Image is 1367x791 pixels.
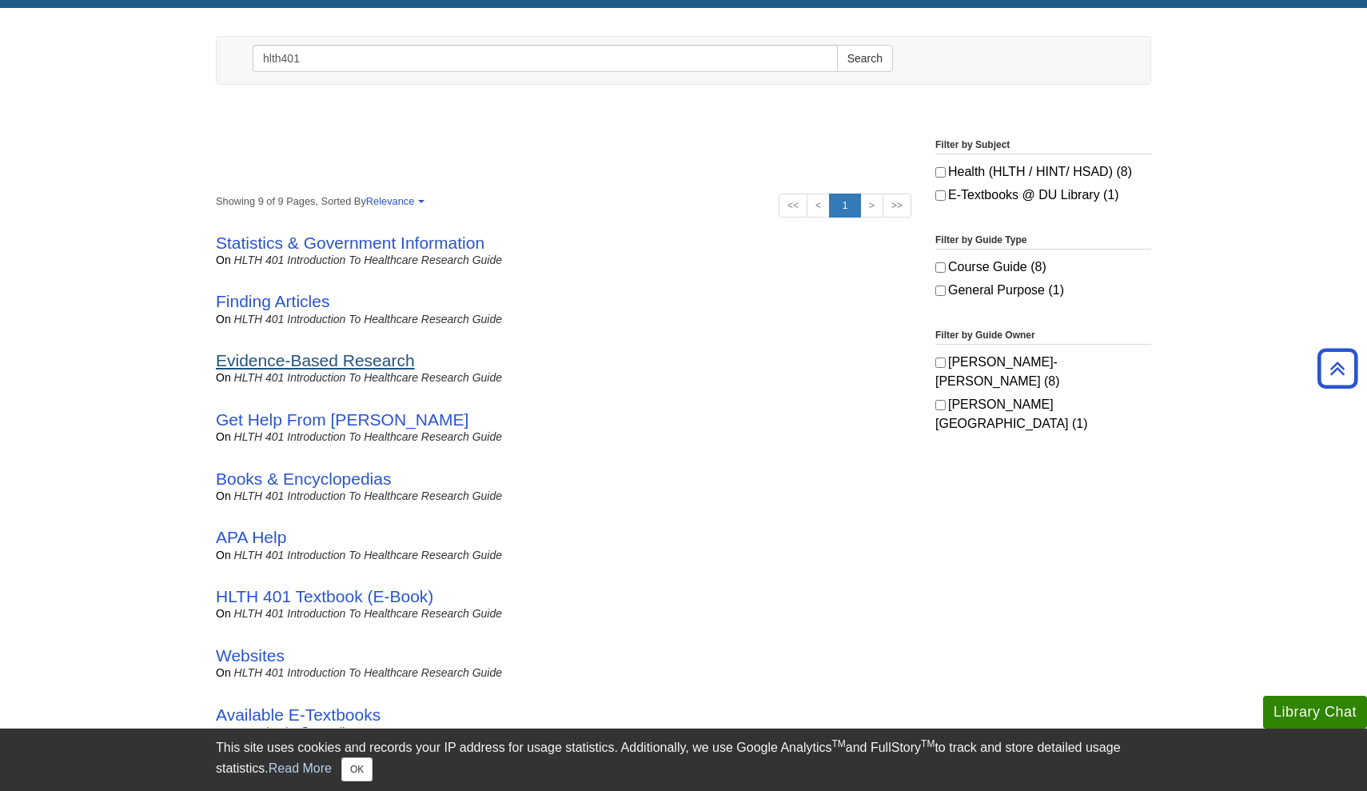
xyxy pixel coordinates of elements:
a: APA Help [216,528,286,546]
a: HLTH 401 Textbook (E-Book) [216,587,433,605]
a: Evidence-Based Research [216,351,415,370]
span: on [216,254,231,266]
legend: Filter by Guide Owner [935,328,1151,345]
span: on [216,725,231,738]
a: << [779,194,807,218]
input: Health (HLTH / HINT/ HSAD) (8) [935,167,946,178]
span: on [216,549,231,561]
button: Library Chat [1263,696,1367,729]
input: [PERSON_NAME][GEOGRAPHIC_DATA] (1) [935,400,946,410]
a: HLTH 401 Introduction to Healthcare Research Guide [234,313,502,326]
span: on [216,666,231,679]
a: Back to Top [1312,358,1363,379]
input: Enter Search Words [253,45,838,72]
label: [PERSON_NAME][GEOGRAPHIC_DATA] (1) [935,395,1151,433]
label: Course Guide (8) [935,258,1151,277]
a: Get Help From [PERSON_NAME] [216,410,468,429]
a: HLTH 401 Introduction to Healthcare Research Guide [234,489,502,502]
legend: Filter by Subject [935,138,1151,154]
a: Available E-Textbooks [216,705,381,724]
legend: Filter by Guide Type [935,233,1151,250]
a: HLTH 401 Introduction to Healthcare Research Guide [234,549,502,561]
label: E-Textbooks @ DU Library (1) [935,186,1151,205]
a: Books & Encyclopedias [216,469,391,488]
a: 1 [829,194,861,218]
label: Health (HLTH / HINT/ HSAD) (8) [935,162,1151,182]
a: HLTH 401 Introduction to Healthcare Research Guide [234,430,502,443]
input: [PERSON_NAME]-[PERSON_NAME] (8) [935,358,946,368]
ul: Search Pagination [779,194,911,218]
span: on [216,607,231,620]
a: >> [883,194,911,218]
a: HLTH 401 Introduction to Healthcare Research Guide [234,371,502,384]
sup: TM [831,738,845,749]
strong: Showing 9 of 9 Pages, Sorted By [216,194,911,209]
span: on [216,430,231,443]
a: E-Textbooks @ DU Library [234,725,367,738]
input: Course Guide (8) [935,262,946,273]
input: General Purpose (1) [935,286,946,296]
a: HLTH 401 Introduction to Healthcare Research Guide [234,607,502,620]
label: [PERSON_NAME]-[PERSON_NAME] (8) [935,353,1151,391]
a: Read More [269,761,332,775]
a: Websites [216,646,285,665]
a: HLTH 401 Introduction to Healthcare Research Guide [234,254,502,266]
span: on [216,371,231,384]
span: on [216,489,231,502]
a: Finding Articles [216,292,329,310]
a: < [807,194,830,218]
div: This site uses cookies and records your IP address for usage statistics. Additionally, we use Goo... [216,738,1151,781]
a: Statistics & Government Information [216,234,484,252]
a: HLTH 401 Introduction to Healthcare Research Guide [234,666,502,679]
label: General Purpose (1) [935,281,1151,300]
span: on [216,313,231,326]
button: Search [837,45,893,72]
a: > [860,194,883,218]
sup: TM [921,738,935,749]
a: Relevance [366,195,422,207]
button: Close [341,757,373,781]
input: E-Textbooks @ DU Library (1) [935,190,946,201]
